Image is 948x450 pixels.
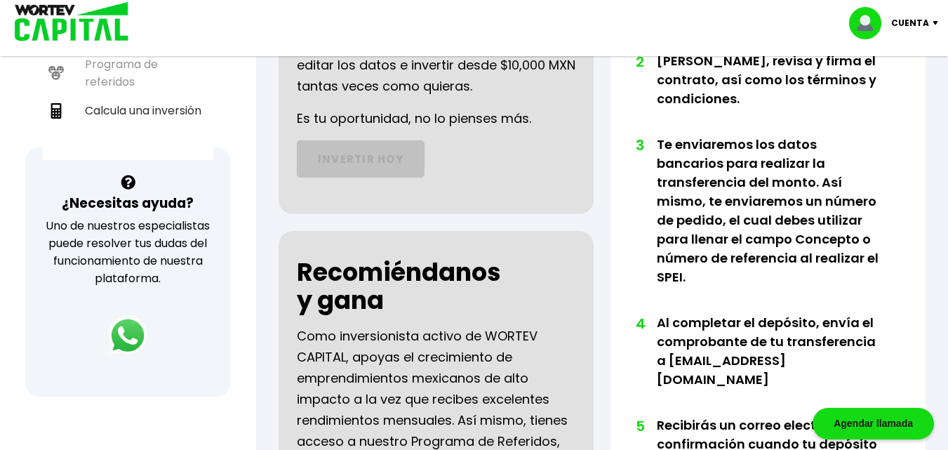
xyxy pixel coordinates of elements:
li: Te enviaremos los datos bancarios para realizar la transferencia del monto. Así mismo, te enviare... [657,135,879,313]
p: Uno de nuestros especialistas puede resolver tus dudas del funcionamiento de nuestra plataforma. [44,217,212,287]
div: Agendar llamada [813,408,934,439]
span: 2 [636,51,643,72]
li: [PERSON_NAME], revisa y firma el contrato, así como los términos y condiciones. [657,51,879,135]
li: Al completar el depósito, envía el comprobante de tu transferencia a [EMAIL_ADDRESS][DOMAIN_NAME] [657,313,879,416]
a: Calcula una inversión [43,96,213,125]
span: 4 [636,313,643,334]
p: Es tu oportunidad, no lo pienses más. [297,108,531,129]
span: 3 [636,135,643,156]
img: calculadora-icon.17d418c4.svg [48,103,64,119]
h2: Recomiéndanos y gana [297,258,501,315]
img: logos_whatsapp-icon.242b2217.svg [108,316,147,355]
img: profile-image [849,7,891,39]
h3: ¿Necesitas ayuda? [62,193,194,213]
a: INVERTIR HOY [297,140,425,178]
img: icon-down [929,21,948,25]
span: 5 [636,416,643,437]
p: Cuenta [891,13,929,34]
